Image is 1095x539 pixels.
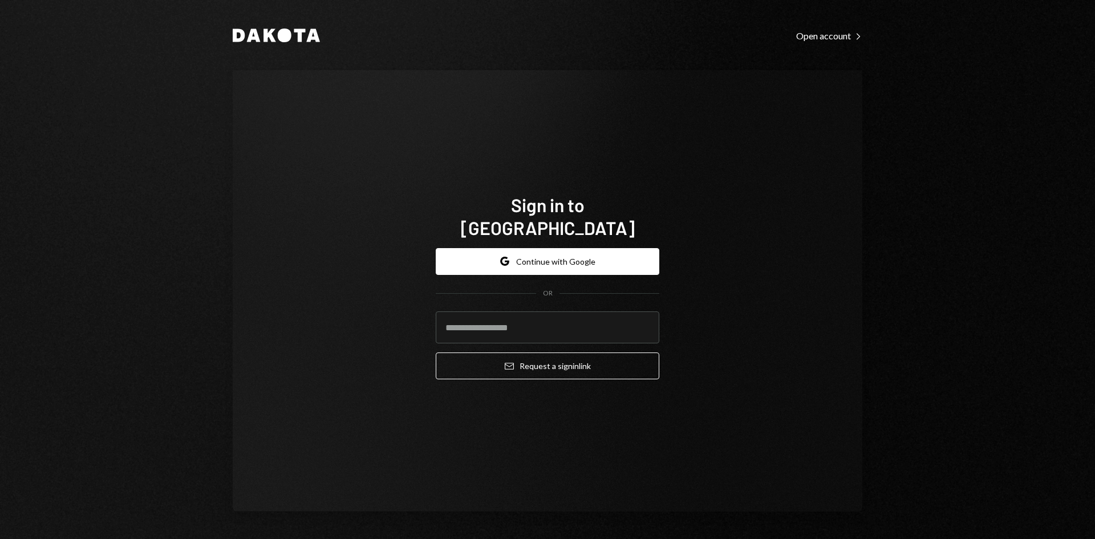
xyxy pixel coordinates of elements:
a: Open account [796,29,862,42]
button: Continue with Google [436,248,659,275]
div: OR [543,289,553,298]
button: Request a signinlink [436,352,659,379]
h1: Sign in to [GEOGRAPHIC_DATA] [436,193,659,239]
div: Open account [796,30,862,42]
